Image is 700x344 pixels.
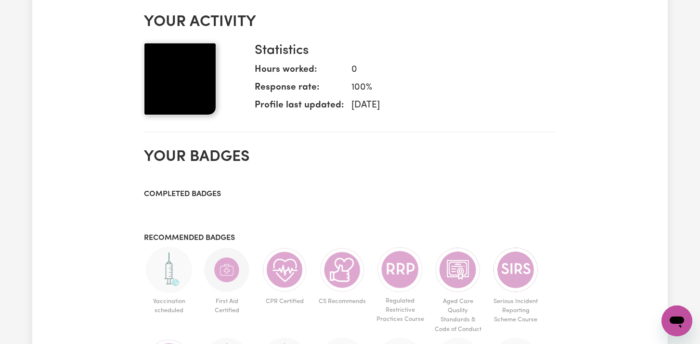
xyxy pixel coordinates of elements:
[255,63,344,81] dt: Hours worked:
[202,293,252,319] span: First Aid Certified
[493,247,539,293] img: CS Academy: Serious Incident Reporting Scheme course completed
[491,293,541,329] span: Serious Incident Reporting Scheme Course
[144,13,556,31] h2: Your activity
[433,293,483,338] span: Aged Care Quality Standards & Code of Conduct
[344,81,548,95] dd: 100 %
[146,247,192,293] img: Care and support worker has booked an appointment and is waiting for the first dose of the COVID-...
[255,43,548,59] h3: Statistics
[317,293,367,310] span: CS Recommends
[144,293,194,319] span: Vaccination scheduled
[144,234,556,243] h3: Recommended badges
[661,305,692,336] iframe: Button to launch messaging window, conversation in progress
[255,99,344,117] dt: Profile last updated:
[204,247,250,293] img: Care and support worker has completed First Aid Certification
[255,81,344,99] dt: Response rate:
[144,148,556,166] h2: Your badges
[319,247,365,293] img: Care worker is recommended by Careseekers
[344,99,548,113] dd: [DATE]
[144,43,216,115] img: Your profile picture
[344,63,548,77] dd: 0
[261,247,308,293] img: Care and support worker has completed CPR Certification
[375,292,425,328] span: Regulated Restrictive Practices Course
[435,247,481,293] img: CS Academy: Aged Care Quality Standards & Code of Conduct course completed
[144,190,556,199] h3: Completed badges
[259,293,310,310] span: CPR Certified
[377,247,423,292] img: CS Academy: Regulated Restrictive Practices course completed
